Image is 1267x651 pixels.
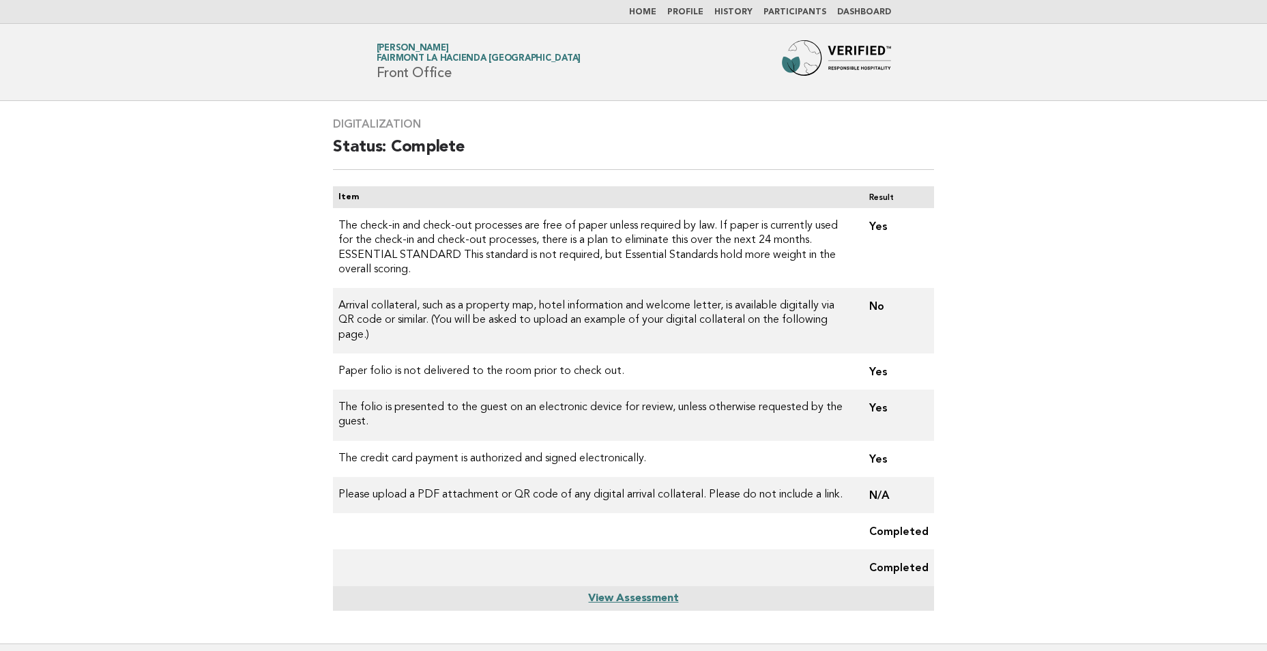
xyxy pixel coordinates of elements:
[714,8,753,16] a: History
[377,44,581,63] a: [PERSON_NAME]Fairmont La Hacienda [GEOGRAPHIC_DATA]
[858,390,934,441] td: Yes
[858,441,934,477] td: Yes
[333,208,858,288] td: The check-in and check-out processes are free of paper unless required by law. If paper is curren...
[333,390,858,441] td: The folio is presented to the guest on an electronic device for review, unless otherwise requeste...
[333,117,934,131] h3: Digitalization
[333,186,858,208] th: Item
[858,513,934,549] td: Completed
[667,8,703,16] a: Profile
[377,55,581,63] span: Fairmont La Hacienda [GEOGRAPHIC_DATA]
[858,288,934,353] td: No
[763,8,826,16] a: Participants
[333,288,858,353] td: Arrival collateral, such as a property map, hotel information and welcome letter, is available di...
[629,8,656,16] a: Home
[588,593,678,604] a: View Assessment
[333,353,858,390] td: Paper folio is not delivered to the room prior to check out.
[837,8,891,16] a: Dashboard
[858,186,934,208] th: Result
[858,353,934,390] td: Yes
[858,477,934,513] td: N/A
[377,44,581,80] h1: Front Office
[782,40,891,84] img: Forbes Travel Guide
[333,477,858,513] td: Please upload a PDF attachment or QR code of any digital arrival collateral. Please do not includ...
[858,549,934,585] td: Completed
[333,441,858,477] td: The credit card payment is authorized and signed electronically.
[858,208,934,288] td: Yes
[333,136,934,170] h2: Status: Complete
